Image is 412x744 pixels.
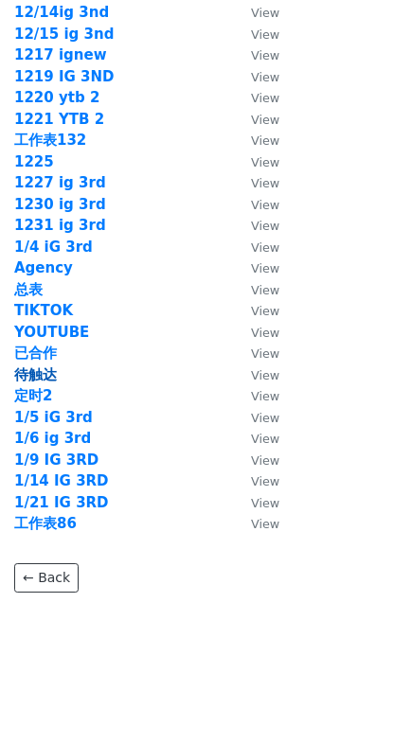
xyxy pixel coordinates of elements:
a: 1/9 IG 3RD [14,452,99,469]
a: Agency [14,259,73,276]
a: View [232,68,279,85]
small: View [251,91,279,105]
small: View [251,27,279,42]
small: View [251,389,279,403]
a: 12/14ig 3nd [14,4,109,21]
small: View [251,176,279,190]
a: 1/6 ig 3rd [14,430,91,447]
a: 1/4 iG 3rd [14,239,93,256]
small: View [251,219,279,233]
small: View [251,133,279,148]
a: 定时2 [14,387,52,404]
a: TIKTOK [14,302,73,319]
a: View [232,4,279,21]
small: View [251,198,279,212]
a: 1231 ig 3rd [14,217,106,234]
a: 已合作 [14,345,57,362]
a: View [232,46,279,63]
small: View [251,113,279,127]
small: View [251,496,279,510]
small: View [251,517,279,531]
a: View [232,259,279,276]
a: View [232,239,279,256]
a: View [232,111,279,128]
small: View [251,283,279,297]
strong: 工作表132 [14,132,86,149]
a: 12/15 ig 3nd [14,26,114,43]
iframe: Chat Widget [317,653,412,744]
a: View [232,515,279,532]
a: View [232,324,279,341]
small: View [251,70,279,84]
a: View [232,366,279,383]
a: 1220 ytb 2 [14,89,99,106]
a: View [232,409,279,426]
small: View [251,432,279,446]
a: View [232,472,279,489]
small: View [251,240,279,255]
a: View [232,89,279,106]
a: 1/14 IG 3RD [14,472,109,489]
a: View [232,302,279,319]
a: View [232,153,279,170]
small: View [251,6,279,20]
a: ← Back [14,563,79,593]
a: View [232,281,279,298]
a: 1219 IG 3ND [14,68,115,85]
a: 1225 [14,153,54,170]
a: View [232,345,279,362]
a: View [232,26,279,43]
a: YOUTUBE [14,324,89,341]
small: View [251,346,279,361]
small: View [251,474,279,488]
a: View [232,217,279,234]
a: View [232,174,279,191]
a: 总表 [14,281,43,298]
a: View [232,430,279,447]
a: 1217 ignew [14,46,107,63]
a: View [232,387,279,404]
small: View [251,48,279,62]
small: View [251,304,279,318]
small: View [251,368,279,382]
a: 1/5 iG 3rd [14,409,93,426]
small: View [251,453,279,468]
a: 1230 ig 3rd [14,196,106,213]
a: View [232,452,279,469]
small: View [251,261,279,275]
a: 工作表86 [14,515,77,532]
a: 待触达 [14,366,57,383]
a: View [232,494,279,511]
a: 1221 YTB 2 [14,111,104,128]
a: View [232,132,279,149]
small: View [251,326,279,340]
a: 1227 ig 3rd [14,174,106,191]
small: View [251,155,279,169]
a: 1/21 IG 3RD [14,494,109,511]
a: View [232,196,279,213]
